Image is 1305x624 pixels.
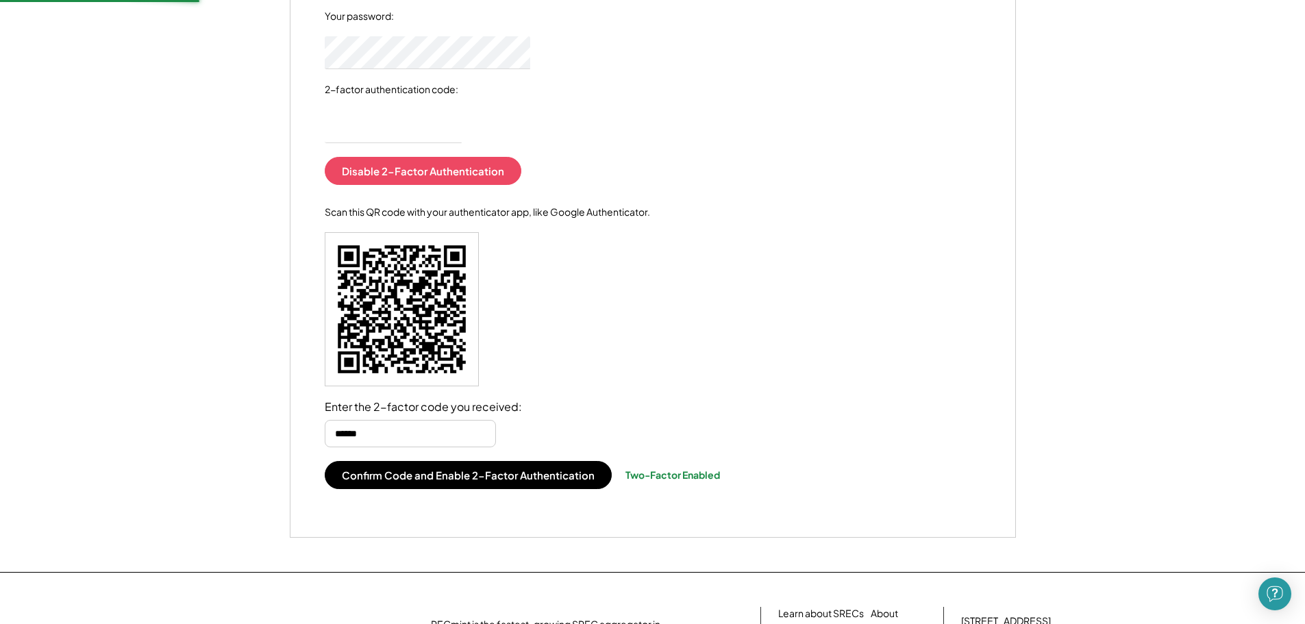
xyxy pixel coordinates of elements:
div: Scan this QR code with your authenticator app, like Google Authenticator. [325,205,650,219]
button: Disable 2-Factor Authentication [325,157,521,185]
a: About [871,607,898,621]
img: defAuF4mUCMAAAAASUVORK5CYII= [325,233,478,386]
button: Confirm Code and Enable 2-Factor Authentication [325,461,612,489]
div: Enter the 2-factor code you received: [325,400,522,414]
div: Open Intercom Messenger [1258,577,1291,610]
a: Learn about SRECs [778,607,864,621]
div: Your password: [325,10,462,23]
div: 2-factor authentication code: [325,83,462,97]
div: Two-Factor Enabled [625,469,720,482]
